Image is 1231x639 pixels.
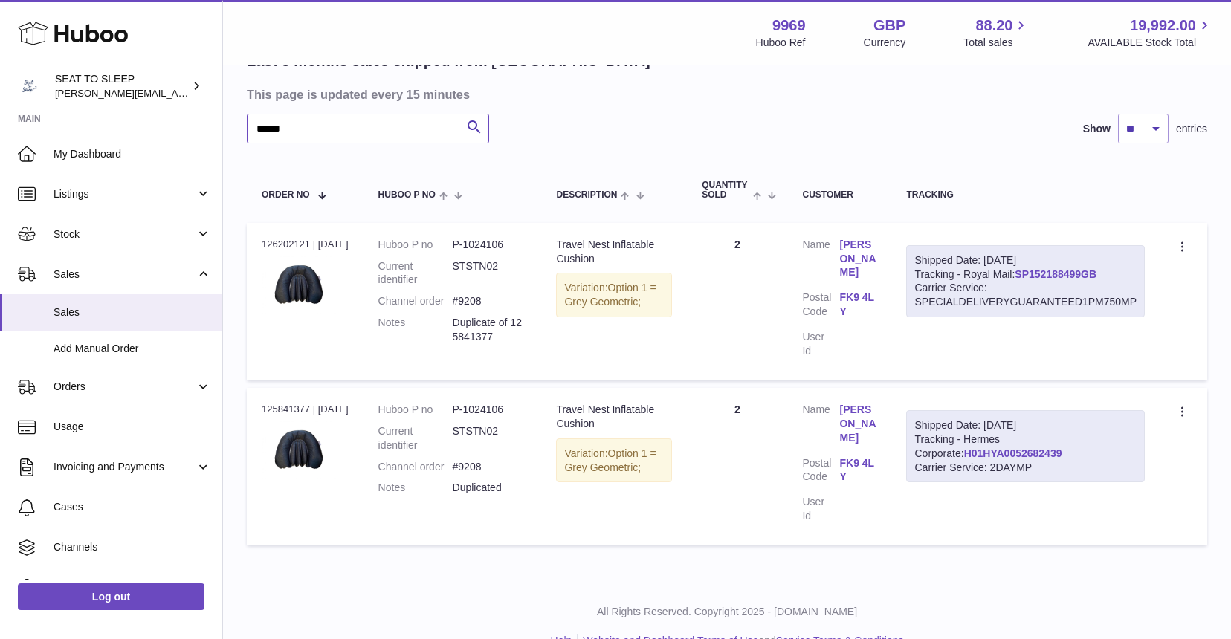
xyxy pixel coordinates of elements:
dt: User Id [802,330,839,358]
span: Description [556,190,617,200]
span: Listings [54,187,196,201]
img: 99691734033825.jpeg [262,256,336,314]
dt: Channel order [378,460,453,474]
h3: This page is updated every 15 minutes [247,86,1203,103]
span: Huboo P no [378,190,436,200]
div: 125841377 | [DATE] [262,403,349,416]
dt: Current identifier [378,424,453,453]
dt: Huboo P no [378,403,453,417]
a: [PERSON_NAME] [839,238,876,280]
div: Carrier Service: 2DAYMP [914,461,1137,475]
dd: P-1024106 [453,403,527,417]
div: Travel Nest Inflatable Cushion [556,403,672,431]
div: Variation: [556,438,672,483]
span: Cases [54,500,211,514]
div: Customer [802,190,876,200]
td: 2 [687,223,787,380]
dd: #9208 [453,294,527,308]
span: Quantity Sold [702,181,749,200]
td: 2 [687,388,787,545]
span: Channels [54,540,211,554]
span: Sales [54,305,211,319]
span: Option 1 = Grey Geometric; [564,447,656,473]
p: Duplicated [453,481,527,495]
span: entries [1176,122,1207,136]
span: Orders [54,380,196,394]
a: 88.20 Total sales [963,16,1030,50]
div: Tracking [906,190,1145,200]
dd: #9208 [453,460,527,474]
dt: Current identifier [378,259,453,288]
a: [PERSON_NAME] [839,403,876,445]
dt: Name [802,238,839,284]
div: Shipped Date: [DATE] [914,418,1137,432]
div: SEAT TO SLEEP [55,72,189,100]
label: Show [1083,122,1111,136]
dd: P-1024106 [453,238,527,252]
span: Option 1 = Grey Geometric; [564,282,656,308]
a: Log out [18,583,204,610]
span: Order No [262,190,310,200]
img: 99691734033825.jpeg [262,421,336,479]
div: Variation: [556,273,672,317]
dt: Name [802,403,839,449]
dt: Huboo P no [378,238,453,252]
span: Stock [54,227,196,241]
span: Add Manual Order [54,342,211,356]
span: Sales [54,267,196,282]
dt: User Id [802,495,839,523]
span: AVAILABLE Stock Total [1088,36,1213,50]
strong: 9969 [772,16,806,36]
div: Tracking - Royal Mail: [906,245,1145,318]
dt: Notes [378,481,453,495]
span: Total sales [963,36,1030,50]
div: Carrier Service: SPECIALDELIVERYGUARANTEED1PM750MP [914,281,1137,309]
dt: Channel order [378,294,453,308]
span: 19,992.00 [1130,16,1196,36]
div: Tracking - Hermes Corporate: [906,410,1145,483]
span: 88.20 [975,16,1012,36]
span: Usage [54,420,211,434]
a: FK9 4LY [839,456,876,484]
a: SP152188499GB [1015,268,1096,280]
div: 126202121 | [DATE] [262,238,349,251]
img: amy@seattosleep.co.uk [18,75,40,97]
span: Invoicing and Payments [54,460,196,474]
a: FK9 4LY [839,291,876,319]
div: Huboo Ref [756,36,806,50]
p: All Rights Reserved. Copyright 2025 - [DOMAIN_NAME] [235,605,1219,619]
dd: STSTN02 [453,424,527,453]
div: Shipped Date: [DATE] [914,253,1137,267]
span: My Dashboard [54,147,211,161]
dt: Postal Code [802,456,839,488]
dd: STSTN02 [453,259,527,288]
dt: Postal Code [802,291,839,322]
a: 19,992.00 AVAILABLE Stock Total [1088,16,1213,50]
dt: Notes [378,316,453,344]
div: Currency [864,36,906,50]
a: H01HYA0052682439 [964,447,1062,459]
p: Duplicate of 125841377 [453,316,527,344]
span: [PERSON_NAME][EMAIL_ADDRESS][DOMAIN_NAME] [55,87,298,99]
strong: GBP [873,16,905,36]
div: Travel Nest Inflatable Cushion [556,238,672,266]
